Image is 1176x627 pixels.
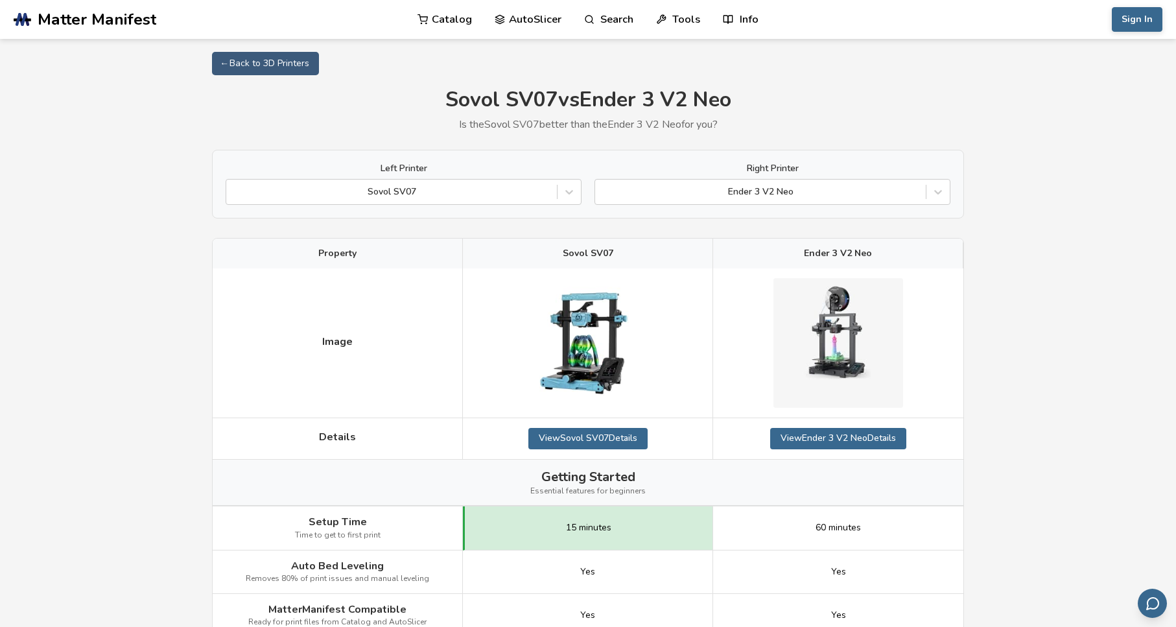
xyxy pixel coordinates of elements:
button: Sign In [1112,7,1162,32]
span: Essential features for beginners [530,487,646,496]
span: Auto Bed Leveling [291,560,384,572]
span: Matter Manifest [38,10,156,29]
a: ViewEnder 3 V2 NeoDetails [770,428,906,449]
label: Left Printer [226,163,582,174]
span: Getting Started [541,469,635,484]
span: Property [318,248,357,259]
span: Removes 80% of print issues and manual leveling [246,574,429,584]
a: ViewSovol SV07Details [528,428,648,449]
h1: Sovol SV07 vs Ender 3 V2 Neo [212,88,964,112]
span: Sovol SV07 [563,248,613,259]
span: Image [322,336,353,348]
span: Ender 3 V2 Neo [804,248,872,259]
span: Details [319,431,356,443]
span: Yes [580,610,595,621]
span: 60 minutes [816,523,861,533]
input: Sovol SV07 [233,187,235,197]
span: 15 minutes [566,523,611,533]
input: Ender 3 V2 Neo [602,187,604,197]
label: Right Printer [594,163,950,174]
span: Yes [831,610,846,621]
a: ← Back to 3D Printers [212,52,319,75]
span: Ready for print files from Catalog and AutoSlicer [248,618,427,627]
img: Ender 3 V2 Neo [773,278,903,408]
button: Send feedback via email [1138,589,1167,618]
img: Sovol SV07 [523,278,653,408]
span: MatterManifest Compatible [268,604,406,615]
span: Yes [831,567,846,577]
span: Setup Time [309,516,367,528]
p: Is the Sovol SV07 better than the Ender 3 V2 Neo for you? [212,119,964,130]
span: Yes [580,567,595,577]
span: Time to get to first print [295,531,381,540]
